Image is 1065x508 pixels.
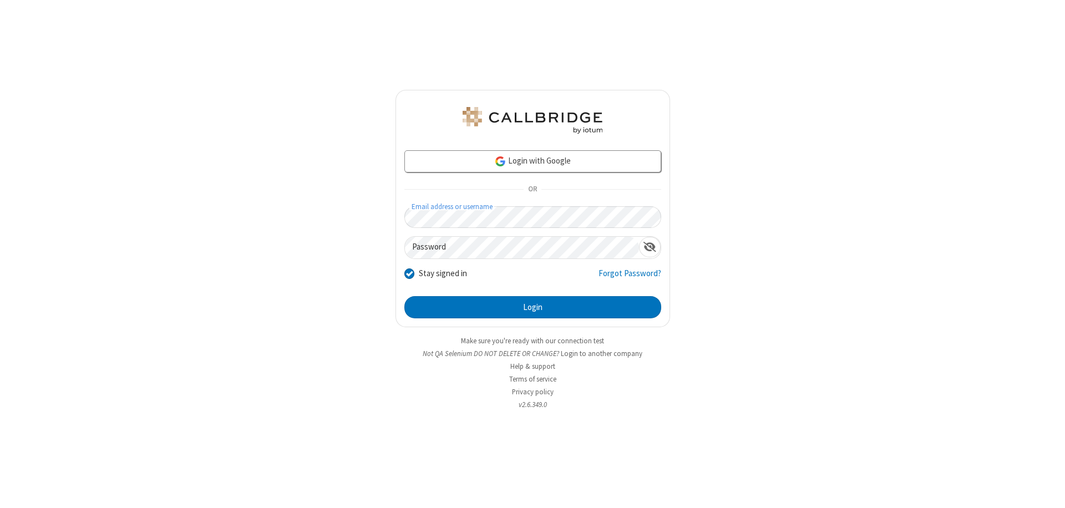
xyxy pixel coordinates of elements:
iframe: Chat [1037,479,1057,500]
button: Login [404,296,661,318]
label: Stay signed in [419,267,467,280]
button: Login to another company [561,348,642,359]
a: Make sure you're ready with our connection test [461,336,604,346]
div: Show password [639,237,661,257]
img: google-icon.png [494,155,506,167]
li: Not QA Selenium DO NOT DELETE OR CHANGE? [395,348,670,359]
input: Password [405,237,639,258]
input: Email address or username [404,206,661,228]
a: Login with Google [404,150,661,172]
img: QA Selenium DO NOT DELETE OR CHANGE [460,107,605,134]
span: OR [524,182,541,197]
a: Privacy policy [512,387,554,397]
a: Help & support [510,362,555,371]
a: Terms of service [509,374,556,384]
li: v2.6.349.0 [395,399,670,410]
a: Forgot Password? [599,267,661,288]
